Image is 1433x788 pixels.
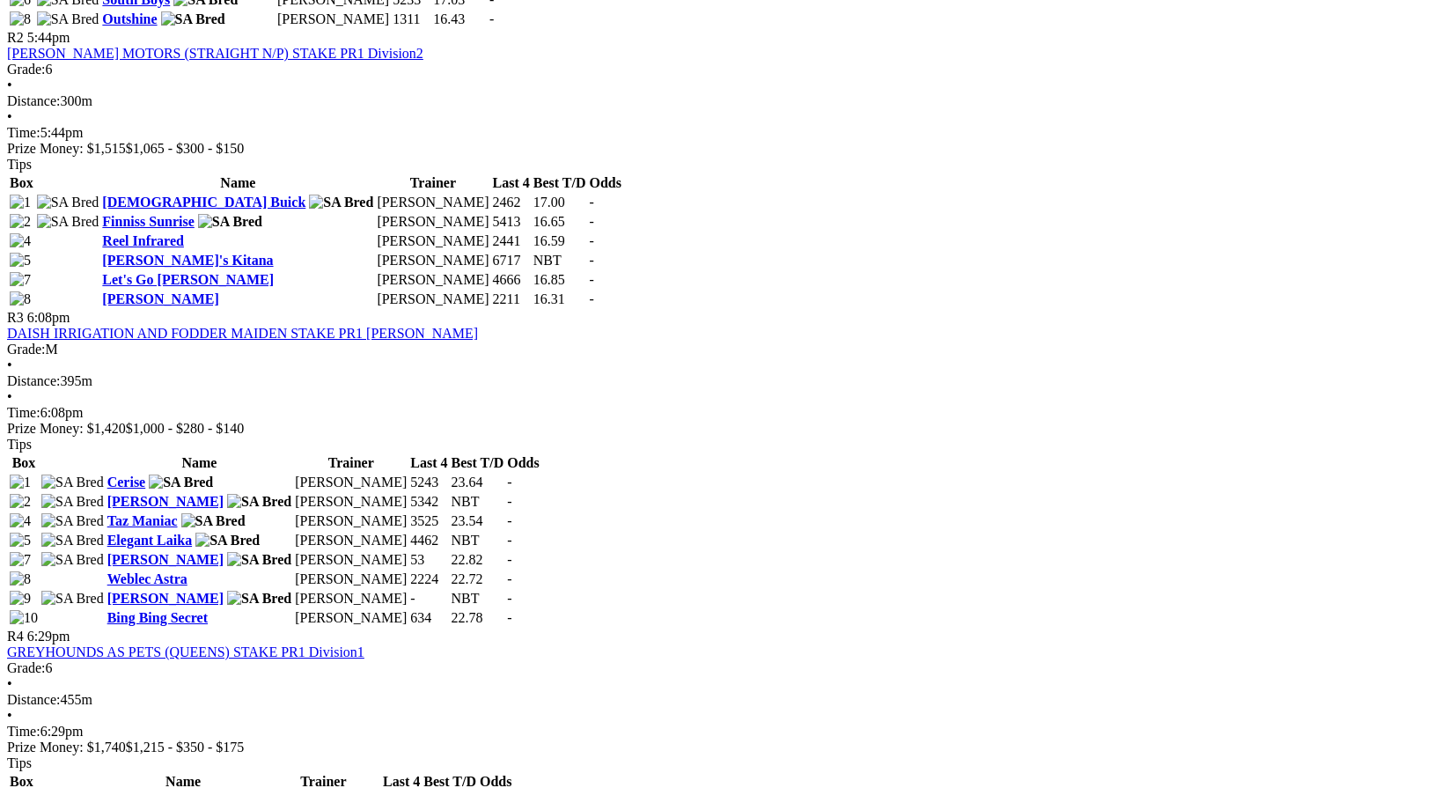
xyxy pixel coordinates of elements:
[7,373,1426,389] div: 395m
[10,591,31,607] img: 9
[294,454,408,472] th: Trainer
[10,214,31,230] img: 2
[7,373,60,388] span: Distance:
[507,571,511,586] span: -
[7,740,1426,755] div: Prize Money: $1,740
[7,310,24,325] span: R3
[7,357,12,372] span: •
[7,62,1426,77] div: 6
[533,291,587,308] td: 16.31
[37,11,99,27] img: SA Bred
[102,11,157,26] a: Outshine
[409,512,448,530] td: 3525
[107,552,224,567] a: [PERSON_NAME]
[10,571,31,587] img: 8
[107,513,178,528] a: Taz Maniac
[376,291,489,308] td: [PERSON_NAME]
[27,30,70,45] span: 5:44pm
[198,214,262,230] img: SA Bred
[492,291,531,308] td: 2211
[7,660,1426,676] div: 6
[533,271,587,289] td: 16.85
[7,724,1426,740] div: 6:29pm
[533,194,587,211] td: 17.00
[294,512,408,530] td: [PERSON_NAME]
[7,125,40,140] span: Time:
[7,46,423,61] a: [PERSON_NAME] MOTORS (STRAIGHT N/P) STAKE PR1 Division2
[533,252,587,269] td: NBT
[41,475,104,490] img: SA Bred
[294,609,408,627] td: [PERSON_NAME]
[7,109,12,124] span: •
[7,141,1426,157] div: Prize Money: $1,515
[451,454,505,472] th: Best T/D
[10,272,31,288] img: 7
[7,676,12,691] span: •
[589,272,593,287] span: -
[102,195,305,210] a: [DEMOGRAPHIC_DATA] Buick
[27,310,70,325] span: 6:08pm
[10,610,38,626] img: 10
[409,474,448,491] td: 5243
[10,11,31,27] img: 8
[588,174,621,192] th: Odds
[506,454,540,472] th: Odds
[294,493,408,511] td: [PERSON_NAME]
[10,253,31,269] img: 5
[107,591,224,606] a: [PERSON_NAME]
[451,571,505,588] td: 22.72
[227,591,291,607] img: SA Bred
[227,494,291,510] img: SA Bred
[10,195,31,210] img: 1
[507,552,511,567] span: -
[27,629,70,644] span: 6:29pm
[37,214,99,230] img: SA Bred
[7,644,364,659] a: GREYHOUNDS AS PETS (QUEENS) STAKE PR1 Division1
[507,513,511,528] span: -
[41,494,104,510] img: SA Bred
[451,493,505,511] td: NBT
[41,533,104,549] img: SA Bred
[10,494,31,510] img: 2
[10,533,31,549] img: 5
[7,629,24,644] span: R4
[41,591,104,607] img: SA Bred
[107,610,208,625] a: Bing Bing Secret
[451,551,505,569] td: 22.82
[7,157,32,172] span: Tips
[376,232,489,250] td: [PERSON_NAME]
[227,552,291,568] img: SA Bred
[7,389,12,404] span: •
[492,174,531,192] th: Last 4
[533,213,587,231] td: 16.65
[107,533,192,548] a: Elegant Laika
[7,421,1426,437] div: Prize Money: $1,420
[102,272,274,287] a: Let's Go [PERSON_NAME]
[107,571,187,586] a: Weblec Astra
[102,291,218,306] a: [PERSON_NAME]
[126,421,245,436] span: $1,000 - $280 - $140
[276,11,390,28] td: [PERSON_NAME]
[451,590,505,608] td: NBT
[492,213,531,231] td: 5413
[294,551,408,569] td: [PERSON_NAME]
[10,475,31,490] img: 1
[102,214,194,229] a: Finniss Sunrise
[126,141,245,156] span: $1,065 - $300 - $150
[589,253,593,268] span: -
[10,552,31,568] img: 7
[589,214,593,229] span: -
[409,493,448,511] td: 5342
[589,233,593,248] span: -
[432,11,487,28] td: 16.43
[376,252,489,269] td: [PERSON_NAME]
[7,326,478,341] a: DAISH IRRIGATION AND FODDER MAIDEN STAKE PR1 [PERSON_NAME]
[492,271,531,289] td: 4666
[7,692,60,707] span: Distance:
[107,454,293,472] th: Name
[492,252,531,269] td: 6717
[589,195,593,210] span: -
[451,609,505,627] td: 22.78
[7,724,40,739] span: Time:
[7,405,40,420] span: Time:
